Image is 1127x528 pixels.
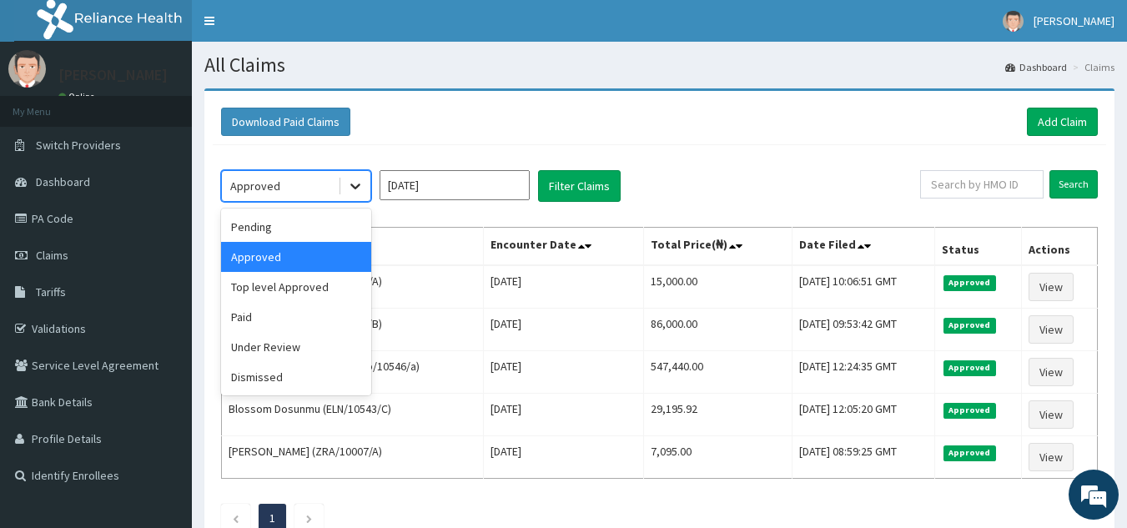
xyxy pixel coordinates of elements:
td: [DATE] 12:05:20 GMT [792,394,934,436]
a: Previous page [232,510,239,525]
div: Paid [221,302,371,332]
a: View [1029,315,1074,344]
span: Dashboard [36,174,90,189]
a: Dashboard [1005,60,1067,74]
span: Approved [943,403,996,418]
td: [PERSON_NAME] (ZRA/10007/A) [222,436,484,479]
td: [DATE] [484,436,644,479]
a: Add Claim [1027,108,1098,136]
input: Search [1049,170,1098,199]
td: [DATE] [484,265,644,309]
img: User Image [8,50,46,88]
div: Approved [230,178,280,194]
li: Claims [1069,60,1114,74]
span: Approved [943,360,996,375]
td: [DATE] [484,351,644,394]
td: 86,000.00 [644,309,792,351]
th: Status [934,228,1021,266]
div: Approved [221,242,371,272]
p: [PERSON_NAME] [58,68,168,83]
span: Approved [943,275,996,290]
div: Pending [221,212,371,242]
th: Encounter Date [484,228,644,266]
a: View [1029,273,1074,301]
h1: All Claims [204,54,1114,76]
td: Blossom Dosunmu (ELN/10543/C) [222,394,484,436]
button: Download Paid Claims [221,108,350,136]
input: Select Month and Year [380,170,530,200]
td: [DATE] 08:59:25 GMT [792,436,934,479]
div: Under Review [221,332,371,362]
td: [DATE] 09:53:42 GMT [792,309,934,351]
a: Online [58,91,98,103]
a: View [1029,400,1074,429]
img: User Image [1003,11,1024,32]
th: Total Price(₦) [644,228,792,266]
a: Next page [305,510,313,525]
th: Actions [1022,228,1098,266]
td: [DATE] [484,394,644,436]
a: Page 1 is your current page [269,510,275,525]
td: 15,000.00 [644,265,792,309]
td: [DATE] 10:06:51 GMT [792,265,934,309]
a: View [1029,358,1074,386]
span: Claims [36,248,68,263]
span: [PERSON_NAME] [1034,13,1114,28]
td: 29,195.92 [644,394,792,436]
div: Dismissed [221,362,371,392]
td: 7,095.00 [644,436,792,479]
span: Approved [943,318,996,333]
span: Approved [943,445,996,460]
span: Tariffs [36,284,66,299]
span: Switch Providers [36,138,121,153]
div: Top level Approved [221,272,371,302]
td: [DATE] 12:24:35 GMT [792,351,934,394]
button: Filter Claims [538,170,621,202]
input: Search by HMO ID [920,170,1044,199]
td: [DATE] [484,309,644,351]
a: View [1029,443,1074,471]
th: Date Filed [792,228,934,266]
td: 547,440.00 [644,351,792,394]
